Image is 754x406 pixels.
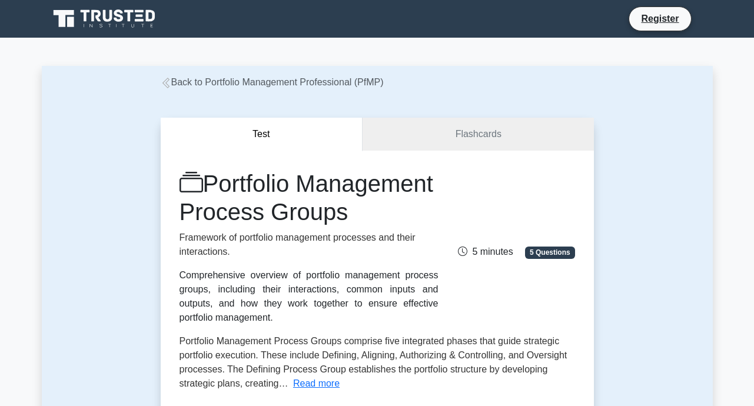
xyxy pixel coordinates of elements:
[525,247,574,258] span: 5 Questions
[363,118,593,151] a: Flashcards
[180,268,439,325] div: Comprehensive overview of portfolio management process groups, including their interactions, comm...
[634,11,686,26] a: Register
[180,231,439,259] p: Framework of portfolio management processes and their interactions.
[293,377,340,391] button: Read more
[180,169,439,226] h1: Portfolio Management Process Groups
[161,77,384,87] a: Back to Portfolio Management Professional (PfMP)
[180,336,567,388] span: Portfolio Management Process Groups comprise five integrated phases that guide strategic portfoli...
[161,118,363,151] button: Test
[458,247,513,257] span: 5 minutes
